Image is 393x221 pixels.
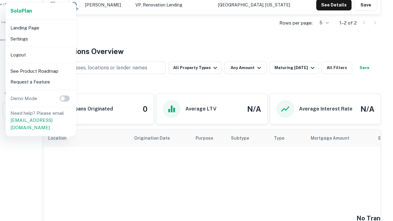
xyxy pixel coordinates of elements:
[10,8,32,14] strong: Solo Plan
[10,118,53,130] a: [EMAIL_ADDRESS][DOMAIN_NAME]
[8,66,74,77] li: See Product Roadmap
[8,22,74,33] li: Landing Page
[10,7,32,15] a: SoloPlan
[8,95,40,102] p: Demo Mode
[8,33,74,45] li: Settings
[8,49,74,60] li: Logout
[10,110,71,131] p: Need help? Please email
[8,76,74,87] li: Request a Feature
[362,152,393,182] iframe: Chat Widget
